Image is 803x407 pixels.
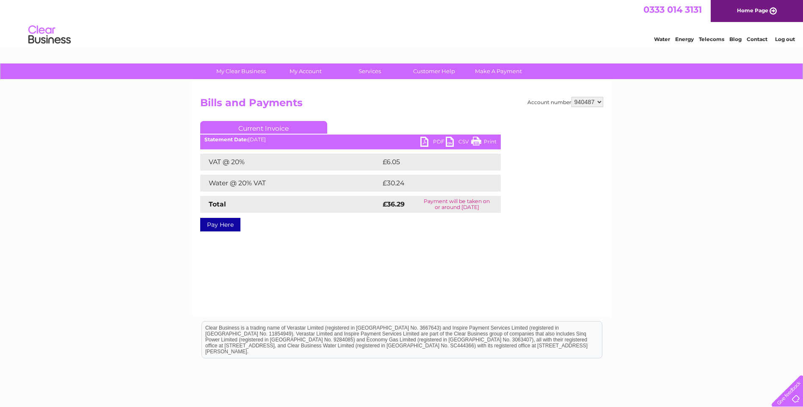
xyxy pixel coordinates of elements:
[270,63,340,79] a: My Account
[654,36,670,42] a: Water
[420,137,446,149] a: PDF
[383,200,405,208] strong: £36.29
[399,63,469,79] a: Customer Help
[200,175,381,192] td: Water @ 20% VAT
[200,137,501,143] div: [DATE]
[729,36,742,42] a: Blog
[464,63,533,79] a: Make A Payment
[527,97,603,107] div: Account number
[381,154,481,170] td: £6.05
[446,137,471,149] a: CSV
[413,196,501,213] td: Payment will be taken on or around [DATE]
[206,63,276,79] a: My Clear Business
[471,137,497,149] a: Print
[202,5,602,41] div: Clear Business is a trading name of Verastar Limited (registered in [GEOGRAPHIC_DATA] No. 3667643...
[747,36,767,42] a: Contact
[200,97,603,113] h2: Bills and Payments
[200,154,381,170] td: VAT @ 20%
[209,200,226,208] strong: Total
[335,63,405,79] a: Services
[775,36,795,42] a: Log out
[200,218,240,231] a: Pay Here
[204,136,248,143] b: Statement Date:
[643,4,702,15] a: 0333 014 3131
[675,36,694,42] a: Energy
[28,22,71,48] img: logo.png
[200,121,327,134] a: Current Invoice
[381,175,484,192] td: £30.24
[699,36,724,42] a: Telecoms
